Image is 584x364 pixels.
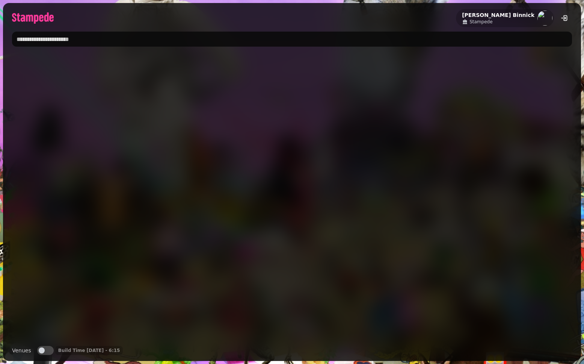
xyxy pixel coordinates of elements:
[12,12,54,24] img: logo
[58,347,120,353] p: Build Time [DATE] - 6:15
[537,11,552,26] img: aHR0cHM6Ly93d3cuZ3JhdmF0YXIuY29tL2F2YXRhci9kODcyN2Q0Mzk5MmRjYmM1MWY3NmUyN2E1MmE0YmFhMj9zPTE1MCZkP...
[462,19,534,25] a: Stampede
[12,346,31,355] label: Venues
[462,11,534,19] h2: [PERSON_NAME] Binnick
[469,19,492,25] span: Stampede
[557,11,572,26] button: logout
